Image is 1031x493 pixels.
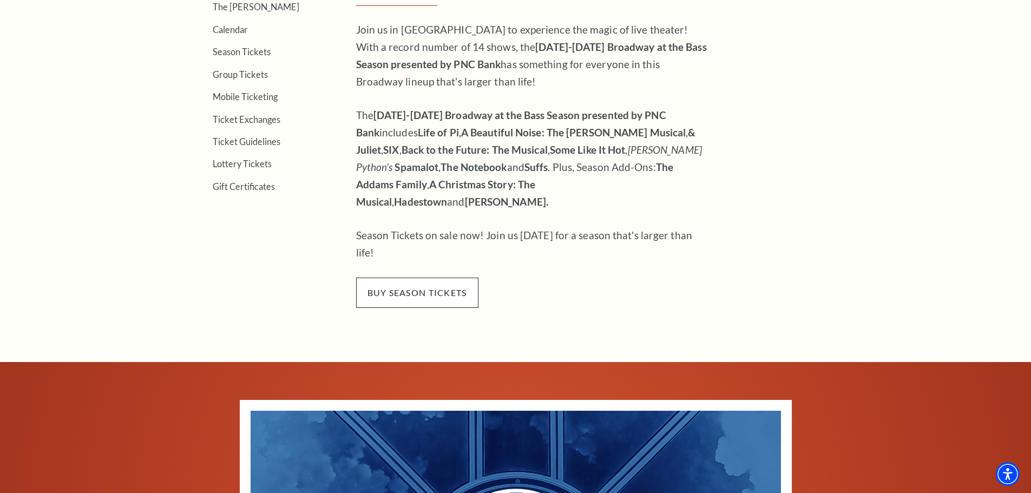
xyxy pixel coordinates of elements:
[356,143,702,173] em: [PERSON_NAME] Python’s
[356,278,478,308] span: buy season tickets
[356,41,707,70] strong: [DATE]-[DATE] Broadway at the Bass Season presented by PNC Bank
[356,126,696,156] strong: & Juliet
[356,227,708,261] p: Season Tickets on sale now! Join us [DATE] for a season that's larger than life!
[356,21,708,90] p: Join us in [GEOGRAPHIC_DATA] to experience the magic of live theater! With a record number of 14 ...
[524,161,548,173] strong: Suffs
[213,24,248,35] a: Calendar
[356,178,536,208] strong: A Christmas Story: The Musical
[213,159,272,169] a: Lottery Tickets
[213,69,268,80] a: Group Tickets
[213,181,275,192] a: Gift Certificates
[213,47,271,57] a: Season Tickets
[213,136,280,147] a: Ticket Guidelines
[395,161,438,173] strong: Spamalot
[402,143,548,156] strong: Back to the Future: The Musical
[383,143,399,156] strong: SIX
[356,286,478,298] a: buy season tickets
[356,109,666,139] strong: [DATE]-[DATE] Broadway at the Bass Season presented by PNC Bank
[441,161,507,173] strong: The Notebook
[213,91,278,102] a: Mobile Ticketing
[550,143,626,156] strong: Some Like It Hot
[394,195,447,208] strong: Hadestown
[996,462,1020,486] div: Accessibility Menu
[461,126,686,139] strong: A Beautiful Noise: The [PERSON_NAME] Musical
[356,107,708,211] p: The includes , , , , , , , and . Plus, Season Add-Ons: , , and
[213,114,280,124] a: Ticket Exchanges
[213,2,299,12] a: The [PERSON_NAME]
[356,161,673,190] strong: The Addams Family
[465,195,548,208] strong: [PERSON_NAME].
[418,126,459,139] strong: Life of Pi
